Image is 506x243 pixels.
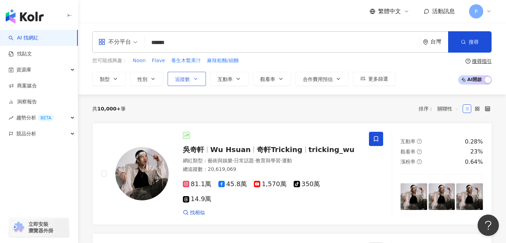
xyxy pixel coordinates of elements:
span: 立即安裝 瀏覽器外掛 [28,221,53,234]
button: 互動率 [210,72,249,86]
button: 觀看率 [253,72,291,86]
span: 運動 [282,158,292,163]
span: 14.9萬 [183,195,211,203]
span: 您可能感興趣： [92,57,127,64]
span: · [233,158,234,163]
span: 10,000+ [97,106,121,112]
span: 趨勢分析 [16,110,54,126]
span: appstore [98,38,105,45]
span: environment [423,39,428,45]
span: 觀看率 [401,149,415,155]
button: 追蹤數 [168,72,206,86]
a: 找相似 [183,209,205,216]
span: 350萬 [294,180,320,188]
a: searchAI 找網紅 [9,34,38,42]
span: Wu Hsuan [210,145,251,154]
span: tricking_wu [309,145,355,154]
span: question-circle [466,59,470,64]
span: 麻辣粗麵/細麵 [207,57,239,64]
button: 搜尋 [448,31,491,53]
div: 排序： [419,103,463,114]
a: 找貼文 [9,50,32,58]
div: BETA [38,114,54,121]
img: post-image [401,183,427,210]
span: 互動率 [401,139,415,144]
span: 觀看率 [260,76,275,82]
span: 奇軒Tricking [257,145,303,154]
span: P [475,7,478,15]
a: chrome extension立即安裝 瀏覽器外掛 [9,218,69,237]
span: 搜尋 [469,39,479,45]
img: KOL Avatar [115,147,169,200]
img: logo [6,9,44,23]
span: · [254,158,255,163]
span: 1,570萬 [254,180,287,188]
button: 更多篩選 [353,72,396,86]
span: 關聯性 [437,103,459,114]
div: 共 筆 [92,106,126,112]
div: 總追蹤數 ： 20,619,069 [183,166,360,173]
span: 找相似 [190,209,205,216]
span: 活動訊息 [432,8,455,15]
img: post-image [429,183,455,210]
span: 性別 [137,76,147,82]
button: 合作費用預估 [295,72,349,86]
span: 教育與學習 [256,158,281,163]
div: 0.28% [465,138,483,146]
span: question-circle [417,139,422,144]
span: 吳奇軒 [183,145,204,154]
div: 台灣 [430,39,448,45]
button: 養生木鱉果汁 [171,57,201,65]
span: 繁體中文 [378,7,401,15]
span: Noon [133,57,146,64]
div: 不分平台 [98,36,131,48]
button: 麻辣粗麵/細麵 [207,57,239,65]
div: 23% [470,148,483,156]
span: 追蹤數 [175,76,190,82]
a: 洞察報告 [9,98,37,106]
span: 日常話題 [234,158,254,163]
span: 資源庫 [16,62,31,78]
img: post-image [456,183,483,210]
span: Flave [152,57,165,64]
div: 網紅類型 ： [183,157,360,164]
span: 藝術與娛樂 [208,158,233,163]
button: Noon [132,57,146,65]
span: question-circle [417,159,422,164]
span: 更多篩選 [368,76,388,82]
span: 45.8萬 [218,180,247,188]
span: rise [9,115,13,120]
button: 性別 [130,72,163,86]
span: 漲粉率 [401,159,415,164]
span: 81.1萬 [183,180,211,188]
span: 合作費用預估 [303,76,333,82]
span: · [281,158,282,163]
button: 類型 [92,72,126,86]
iframe: Help Scout Beacon - Open [478,215,499,236]
img: chrome extension [11,222,25,233]
span: question-circle [417,149,422,154]
div: 搜尋指引 [472,58,492,64]
span: 互動率 [218,76,233,82]
button: Flave [151,57,165,65]
a: 商案媒合 [9,82,37,90]
span: 競品分析 [16,126,36,142]
a: KOL Avatar吳奇軒Wu Hsuan奇軒Trickingtricking_wu網紅類型：藝術與娛樂·日常話題·教育與學習·運動總追蹤數：20,619,06981.1萬45.8萬1,570萬... [92,123,492,225]
div: 0.64% [465,158,483,166]
span: 養生木鱉果汁 [171,57,201,64]
span: 類型 [100,76,110,82]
